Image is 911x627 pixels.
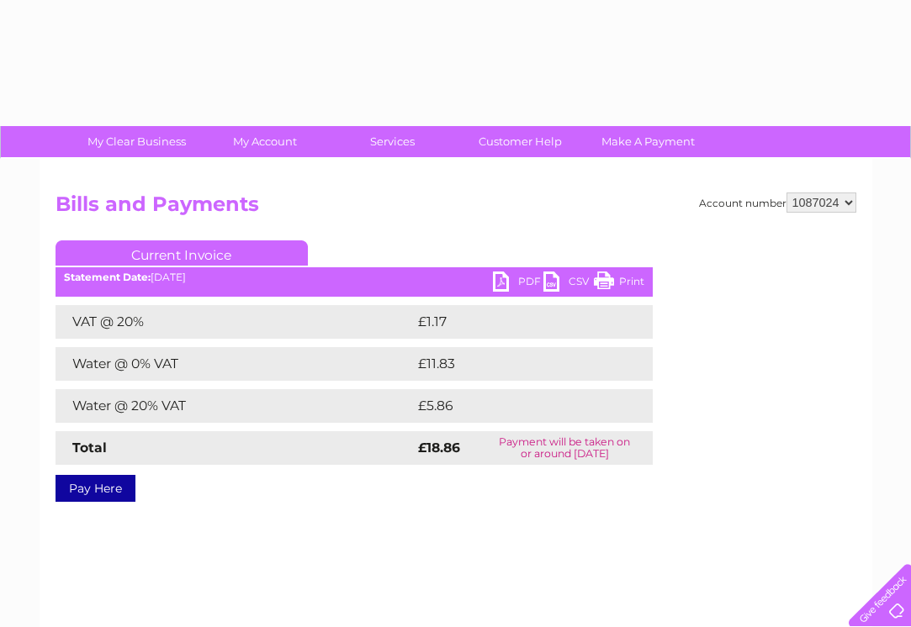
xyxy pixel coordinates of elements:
[594,271,644,296] a: Print
[56,305,414,339] td: VAT @ 20%
[56,347,414,381] td: Water @ 0% VAT
[451,126,590,157] a: Customer Help
[418,440,460,456] strong: £18.86
[67,126,206,157] a: My Clear Business
[414,347,616,381] td: £11.83
[493,271,543,296] a: PDF
[543,271,594,296] a: CSV
[414,389,614,423] td: £5.86
[477,431,653,465] td: Payment will be taken on or around [DATE]
[579,126,718,157] a: Make A Payment
[195,126,334,157] a: My Account
[699,192,856,213] div: Account number
[56,271,653,283] div: [DATE]
[56,389,414,423] td: Water @ 20% VAT
[414,305,608,339] td: £1.17
[323,126,462,157] a: Services
[56,240,308,266] a: Current Invoice
[72,440,107,456] strong: Total
[56,192,856,224] h2: Bills and Payments
[64,271,151,283] b: Statement Date:
[56,475,135,502] a: Pay Here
